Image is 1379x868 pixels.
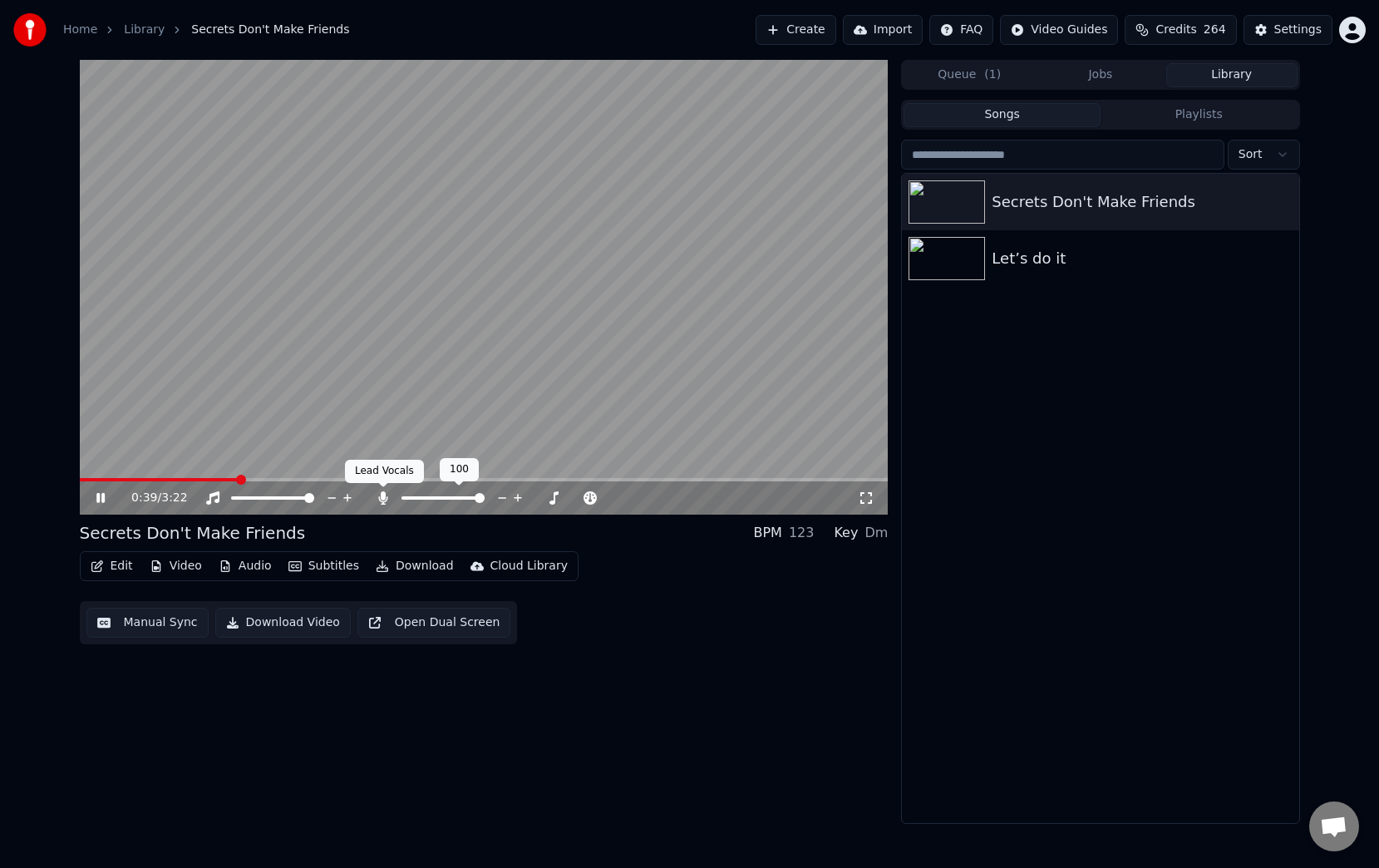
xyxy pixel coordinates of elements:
button: Video [143,555,209,578]
a: Home [63,22,97,38]
button: Audio [212,555,278,578]
div: BPM [753,523,781,543]
div: 100 [440,458,479,481]
div: Open chat [1309,801,1359,851]
div: Key [834,523,858,543]
button: Create [756,15,836,45]
nav: breadcrumb [63,22,349,38]
button: Video Guides [1000,15,1118,45]
span: 264 [1204,22,1226,38]
button: Jobs [1035,63,1166,87]
button: Settings [1244,15,1332,45]
button: Download [369,555,460,578]
span: ( 1 ) [984,67,1001,83]
button: Import [843,15,923,45]
span: 0:39 [131,490,157,506]
a: Library [124,22,165,38]
div: / [131,490,171,506]
div: 123 [789,523,815,543]
img: youka [13,13,47,47]
div: Let’s do it [992,247,1292,270]
div: Lead Vocals [345,460,424,483]
button: Library [1166,63,1298,87]
span: Sort [1239,146,1263,163]
button: Playlists [1101,103,1298,127]
button: Manual Sync [86,608,209,638]
div: Settings [1274,22,1322,38]
button: Subtitles [282,555,366,578]
span: Credits [1155,22,1196,38]
span: 3:22 [161,490,187,506]
button: Edit [84,555,140,578]
button: Credits264 [1125,15,1236,45]
div: Dm [864,523,888,543]
div: Cloud Library [490,558,568,575]
span: Secrets Don't Make Friends [191,22,349,38]
button: Download Video [215,608,351,638]
button: FAQ [929,15,993,45]
div: Secrets Don't Make Friends [80,521,306,545]
button: Queue [904,63,1035,87]
button: Open Dual Screen [357,608,511,638]
button: Songs [904,103,1101,127]
div: Secrets Don't Make Friends [992,190,1292,214]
